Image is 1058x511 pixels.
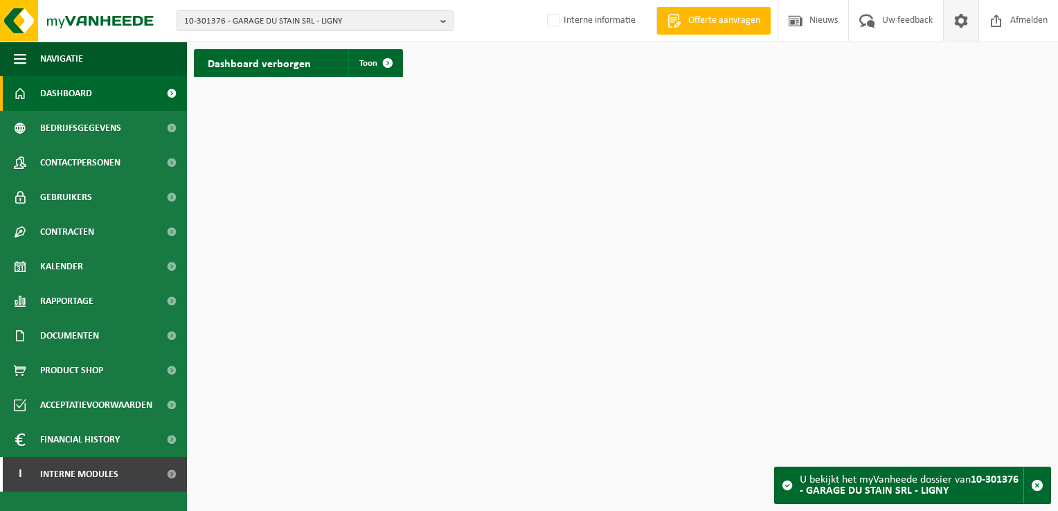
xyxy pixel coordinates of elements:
span: Gebruikers [40,180,92,215]
span: Navigatie [40,42,83,76]
span: Product Shop [40,353,103,388]
a: Offerte aanvragen [656,7,771,35]
span: Documenten [40,319,99,353]
span: Financial History [40,422,120,457]
span: Toon [359,59,377,68]
span: Interne modules [40,457,118,492]
button: 10-301376 - GARAGE DU STAIN SRL - LIGNY [177,10,454,31]
span: Offerte aanvragen [685,14,764,28]
h2: Dashboard verborgen [194,49,325,76]
span: Kalender [40,249,83,284]
span: Contactpersonen [40,145,120,180]
span: Dashboard [40,76,92,111]
span: Bedrijfsgegevens [40,111,121,145]
div: U bekijkt het myVanheede dossier van [800,467,1023,503]
span: I [14,457,26,492]
a: Toon [348,49,402,77]
span: 10-301376 - GARAGE DU STAIN SRL - LIGNY [184,11,435,32]
span: Rapportage [40,284,93,319]
span: Contracten [40,215,94,249]
strong: 10-301376 - GARAGE DU STAIN SRL - LIGNY [800,474,1019,496]
label: Interne informatie [544,10,636,31]
span: Acceptatievoorwaarden [40,388,152,422]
